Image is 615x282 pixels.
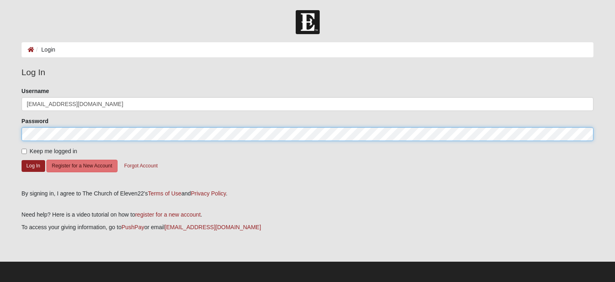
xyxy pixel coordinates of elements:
[148,190,181,197] a: Terms of Use
[22,223,593,232] p: To access your giving information, go to or email
[22,87,49,95] label: Username
[119,160,163,172] button: Forgot Account
[30,148,77,154] span: Keep me logged in
[46,160,117,172] button: Register for a New Account
[22,160,45,172] button: Log In
[122,224,144,230] a: PushPay
[22,66,593,79] legend: Log In
[22,149,27,154] input: Keep me logged in
[22,117,48,125] label: Password
[165,224,261,230] a: [EMAIL_ADDRESS][DOMAIN_NAME]
[135,211,201,218] a: register for a new account
[296,10,320,34] img: Church of Eleven22 Logo
[34,46,55,54] li: Login
[191,190,226,197] a: Privacy Policy
[22,189,593,198] div: By signing in, I agree to The Church of Eleven22's and .
[22,210,593,219] p: Need help? Here is a video tutorial on how to .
